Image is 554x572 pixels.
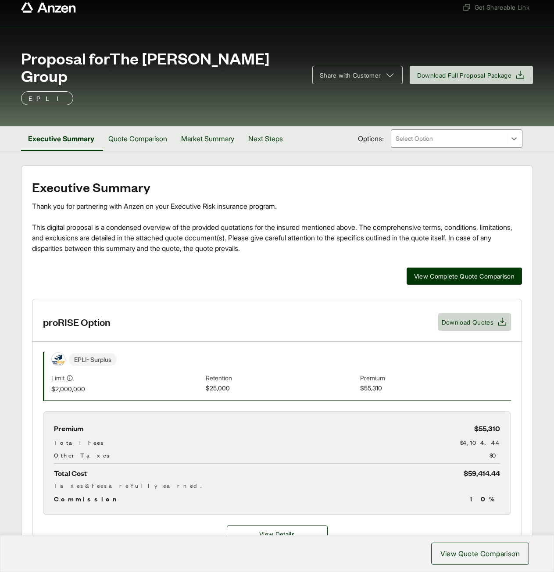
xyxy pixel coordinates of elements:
button: View Complete Quote Comparison [407,268,522,285]
span: Download Full Proposal Package [417,71,512,80]
div: Thank you for partnering with Anzen on your Executive Risk insurance program. This digital propos... [32,201,522,254]
button: Quote Comparison [101,126,174,151]
p: EPLI [29,93,66,104]
button: Executive Summary [21,126,101,151]
span: $55,310 [360,383,511,393]
span: Proposal for The [PERSON_NAME] Group [21,49,302,84]
a: proRISE Option details [227,526,328,543]
span: Get Shareable Link [462,3,529,12]
button: Next Steps [241,126,290,151]
span: Options: [358,133,384,144]
span: Limit [51,373,64,383]
span: $55,310 [474,422,500,434]
img: proRise Insurance Services LLC [52,353,65,366]
span: $25,000 [206,383,357,393]
span: $59,414.44 [464,467,500,479]
span: Premium [54,422,83,434]
span: View Details [259,529,295,539]
span: $0 [490,450,500,460]
span: Share with Customer [320,71,381,80]
span: View Quote Comparison [440,548,520,559]
h2: Executive Summary [32,180,522,194]
h3: proRISE Option [43,315,111,329]
span: Other Taxes [54,450,109,460]
span: Total Fees [54,438,103,447]
span: $2,000,000 [51,384,202,393]
span: Download Quotes [442,318,493,327]
button: Market Summary [174,126,241,151]
span: EPLI - Surplus [69,353,117,366]
span: Total Cost [54,467,87,479]
button: View Quote Comparison [431,543,529,565]
button: Share with Customer [312,66,403,84]
span: 10 % [470,493,500,504]
span: View Complete Quote Comparison [414,272,515,281]
span: Commission [54,493,121,504]
button: Download Full Proposal Package [410,66,533,84]
button: View Details [227,526,328,543]
span: Retention [206,373,357,383]
a: Anzen website [21,2,76,13]
span: $4,104.44 [460,438,500,447]
span: Premium [360,373,511,383]
button: Download Quotes [438,313,511,331]
div: Taxes & Fees are fully earned. [54,481,500,490]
